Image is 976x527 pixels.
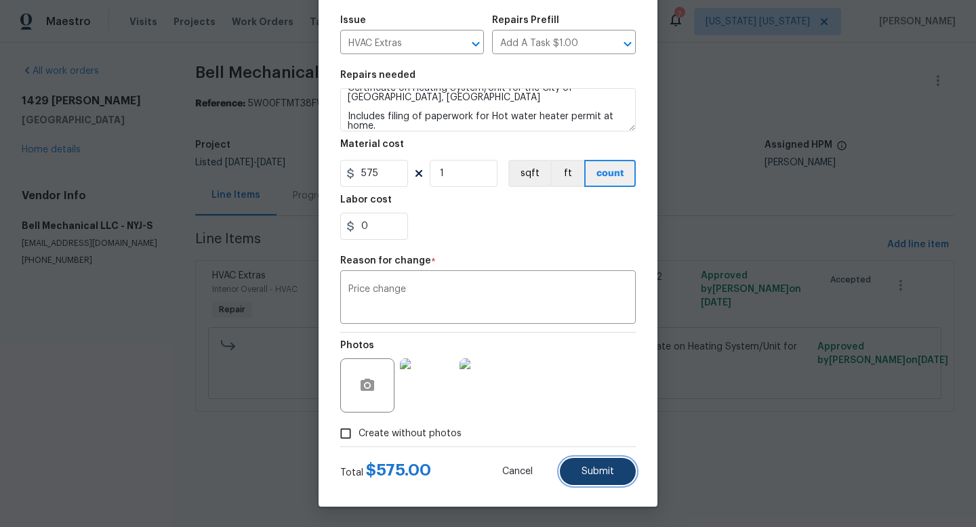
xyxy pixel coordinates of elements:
button: Open [466,35,485,54]
span: Cancel [502,467,533,477]
span: Submit [582,467,614,477]
h5: Reason for change [340,256,431,266]
textarea: Diagnostic of furnace to make sure it is in working order. Need Certificate on Heating System/Uni... [340,88,636,131]
button: sqft [508,160,550,187]
button: ft [550,160,584,187]
h5: Issue [340,16,366,25]
h5: Labor cost [340,195,392,205]
h5: Material cost [340,140,404,149]
button: Submit [560,458,636,485]
textarea: Price change [348,284,628,313]
button: Open [618,35,637,54]
span: $ 575.00 [366,462,431,478]
h5: Repairs needed [340,70,415,80]
div: Total [340,463,431,480]
h5: Repairs Prefill [492,16,559,25]
button: Cancel [481,458,554,485]
button: count [584,160,636,187]
h5: Photos [340,341,374,350]
span: Create without photos [359,427,462,441]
